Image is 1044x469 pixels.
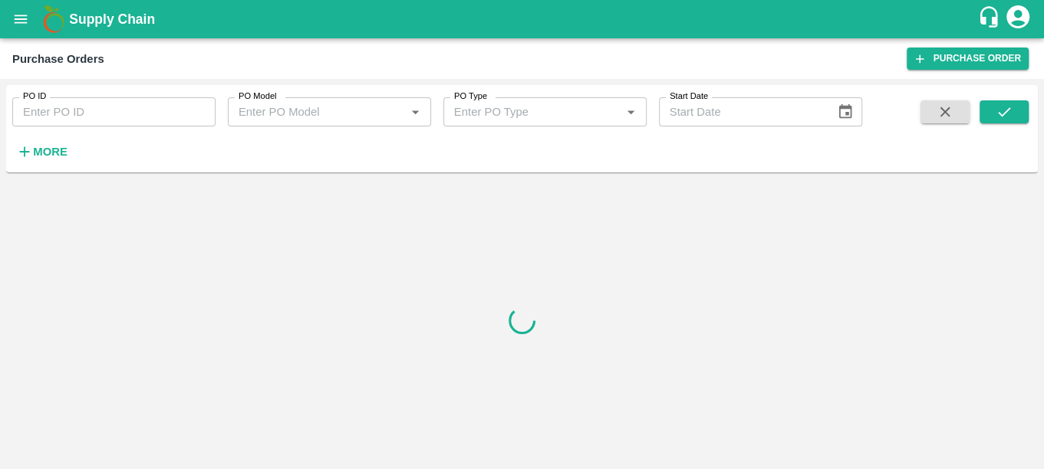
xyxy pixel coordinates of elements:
[977,5,1004,33] div: customer-support
[3,2,38,37] button: open drawer
[232,102,401,122] input: Enter PO Model
[405,102,425,122] button: Open
[12,139,71,165] button: More
[33,146,68,158] strong: More
[69,8,977,30] a: Supply Chain
[454,90,487,103] label: PO Type
[621,102,641,122] button: Open
[448,102,617,122] input: Enter PO Type
[239,90,277,103] label: PO Model
[670,90,708,103] label: Start Date
[23,90,46,103] label: PO ID
[38,4,69,34] img: logo
[659,97,825,126] input: Start Date
[907,48,1029,70] a: Purchase Order
[69,11,155,27] b: Supply Chain
[12,49,104,69] div: Purchase Orders
[12,97,216,126] input: Enter PO ID
[1004,3,1032,35] div: account of current user
[831,97,860,126] button: Choose date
